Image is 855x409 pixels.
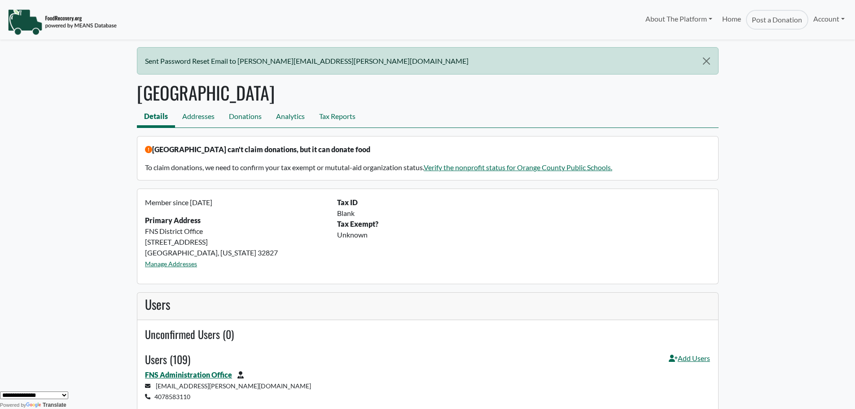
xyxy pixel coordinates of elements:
a: FNS Administration Office [145,370,232,379]
a: Account [808,10,850,28]
div: Blank [332,208,715,219]
small: [EMAIL_ADDRESS][PERSON_NAME][DOMAIN_NAME] 4078583110 [145,382,311,400]
div: Unknown [332,229,715,240]
a: Translate [26,402,66,408]
img: NavigationLogo_FoodRecovery-91c16205cd0af1ed486a0f1a7774a6544ea792ac00100771e7dd3ec7c0e58e41.png [8,9,117,35]
a: Tax Reports [312,107,363,128]
a: About The Platform [640,10,717,28]
b: Tax ID [337,198,358,207]
h4: Users (109) [145,353,190,366]
button: Close [695,48,718,75]
b: Tax Exempt? [337,220,378,228]
p: Member since [DATE] [145,197,326,208]
strong: Primary Address [145,216,201,224]
a: Details [137,107,175,128]
a: Donations [222,107,269,128]
img: Google Translate [26,402,43,409]
h3: Users [145,297,710,312]
p: [GEOGRAPHIC_DATA] can't claim donations, but it can donate food [145,144,710,155]
a: Analytics [269,107,312,128]
div: FNS District Office [STREET_ADDRESS] [GEOGRAPHIC_DATA], [US_STATE] 32827 [140,197,332,276]
a: Addresses [175,107,222,128]
h4: Unconfirmed Users (0) [145,328,710,341]
p: To claim donations, we need to confirm your tax exempt or mututal-aid organization status. [145,162,710,173]
a: Post a Donation [746,10,808,30]
a: Manage Addresses [145,260,197,268]
a: Verify the nonprofit status for Orange County Public Schools. [424,163,612,172]
h1: [GEOGRAPHIC_DATA] [137,82,719,103]
div: Sent Password Reset Email to [PERSON_NAME][EMAIL_ADDRESS][PERSON_NAME][DOMAIN_NAME] [137,47,719,75]
a: Add Users [669,353,710,370]
a: Home [717,10,746,30]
